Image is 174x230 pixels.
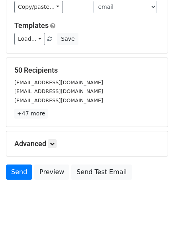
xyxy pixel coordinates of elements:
[14,97,103,103] small: [EMAIL_ADDRESS][DOMAIN_NAME]
[14,33,45,45] a: Load...
[14,139,160,148] h5: Advanced
[14,21,49,30] a: Templates
[14,1,63,13] a: Copy/paste...
[71,165,132,180] a: Send Test Email
[134,192,174,230] div: Widget Obrolan
[6,165,32,180] a: Send
[57,33,78,45] button: Save
[14,88,103,94] small: [EMAIL_ADDRESS][DOMAIN_NAME]
[14,66,160,75] h5: 50 Recipients
[14,79,103,85] small: [EMAIL_ADDRESS][DOMAIN_NAME]
[14,109,48,119] a: +47 more
[34,165,69,180] a: Preview
[134,192,174,230] iframe: Chat Widget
